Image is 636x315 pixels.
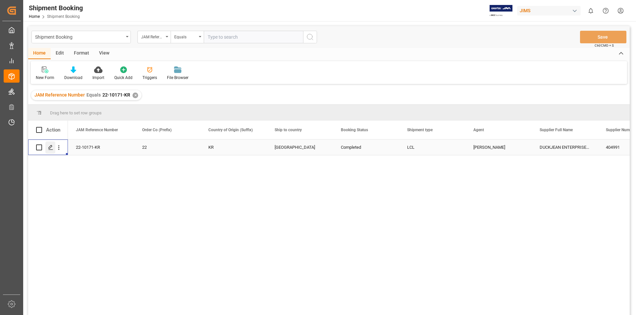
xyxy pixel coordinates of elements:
div: KR [208,140,259,155]
div: JIMS [517,6,581,16]
button: JIMS [517,4,583,17]
span: Supplier Number [606,128,635,132]
span: Ship to country [275,128,302,132]
span: Ctrl/CMD + S [595,43,614,48]
button: open menu [137,31,171,43]
img: Exertis%20JAM%20-%20Email%20Logo.jpg_1722504956.jpg [490,5,512,17]
div: View [94,48,114,59]
span: Drag here to set row groups [50,110,102,115]
div: Download [64,75,82,81]
div: File Browser [167,75,188,81]
button: show 0 new notifications [583,3,598,18]
span: Order Co (Prefix) [142,128,172,132]
div: Format [69,48,94,59]
div: 22 [142,140,192,155]
div: Quick Add [114,75,132,81]
div: Completed [341,140,391,155]
span: Shipment type [407,128,433,132]
input: Type to search [204,31,303,43]
span: JAM Reference Number [34,92,85,98]
div: Shipment Booking [35,32,124,41]
span: 22-10171-KR [102,92,130,98]
div: Equals [174,32,197,40]
span: Agent [473,128,484,132]
div: DUCKJEAN ENTERPRISE CO. - 212 [532,139,598,155]
div: [PERSON_NAME] [473,140,524,155]
div: Edit [51,48,69,59]
div: Shipment Booking [29,3,83,13]
span: Equals [86,92,101,98]
div: LCL [407,140,457,155]
button: open menu [171,31,204,43]
div: Press SPACE to select this row. [28,139,68,155]
span: JAM Reference Number [76,128,118,132]
div: Action [46,127,60,133]
div: Triggers [142,75,157,81]
div: [GEOGRAPHIC_DATA] [275,140,325,155]
span: Supplier Full Name [540,128,573,132]
button: Save [580,31,626,43]
span: Booking Status [341,128,368,132]
button: Help Center [598,3,613,18]
span: Country of Origin (Suffix) [208,128,253,132]
div: ✕ [132,93,138,98]
div: 22-10171-KR [68,139,134,155]
div: New Form [36,75,54,81]
div: Home [28,48,51,59]
a: Home [29,14,40,19]
button: open menu [31,31,131,43]
div: Import [92,75,104,81]
button: search button [303,31,317,43]
div: JAM Reference Number [141,32,164,40]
